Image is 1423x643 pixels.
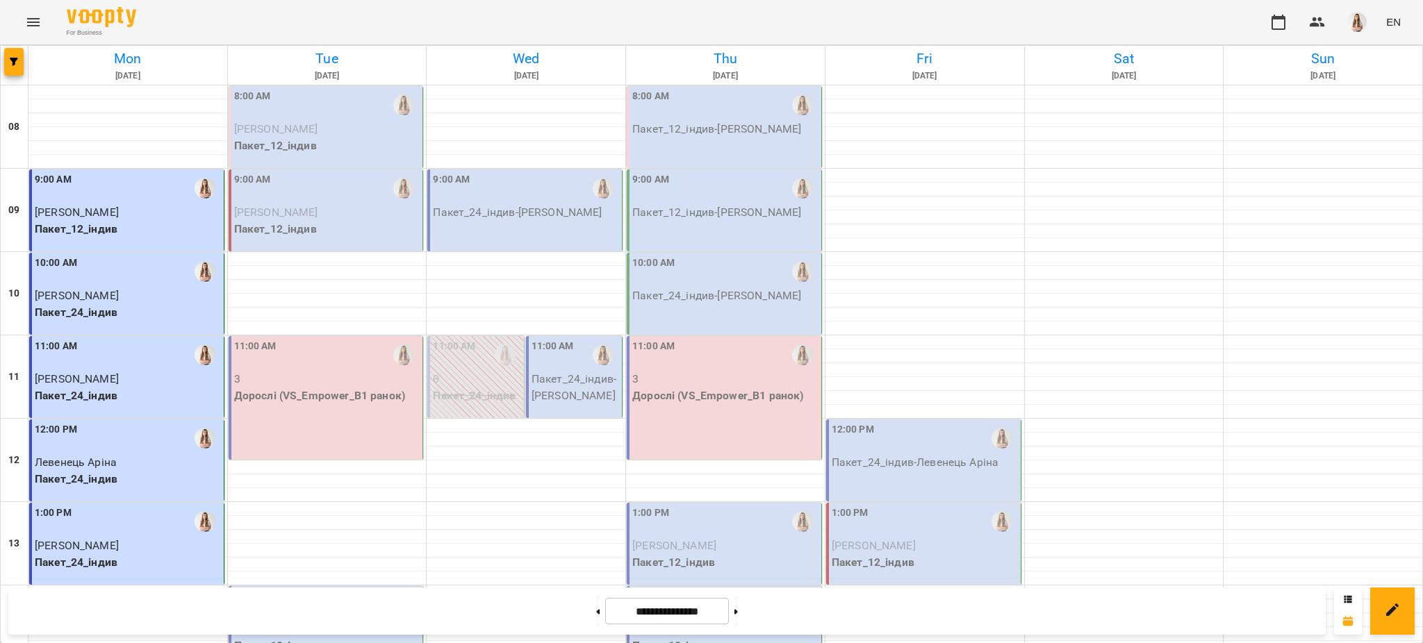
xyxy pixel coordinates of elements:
p: Дорослі (VS_Empower_B1 ранок) [632,387,819,404]
h6: [DATE] [31,69,225,83]
label: 1:00 PM [35,506,72,521]
span: [PERSON_NAME] [632,539,716,552]
label: 10:00 AM [35,256,77,271]
h6: Fri [828,48,1022,69]
img: Михно Віта Олександрівна [593,178,614,199]
label: 11:00 AM [632,339,675,354]
label: 9:00 AM [234,172,271,187]
p: Пакет_24_індив [35,387,221,404]
img: Михно Віта Олександрівна [393,94,414,115]
label: 9:00 AM [632,172,669,187]
div: Михно Віта Олександрівна [792,344,813,365]
p: 0 [433,371,520,387]
img: Михно Віта Олександрівна [495,344,516,365]
p: Пакет_24_індив [433,387,520,404]
h6: Sat [1027,48,1222,69]
label: 11:00 AM [433,339,475,354]
img: Михно Віта Олександрівна [992,511,1012,532]
img: Михно Віта Олександрівна [195,511,215,532]
h6: [DATE] [1027,69,1222,83]
img: Михно Віта Олександрівна [992,428,1012,449]
img: Михно Віта Олександрівна [393,344,414,365]
h6: [DATE] [1226,69,1420,83]
h6: Mon [31,48,225,69]
span: [PERSON_NAME] [832,539,916,552]
img: Voopty Logo [67,7,136,27]
label: 11:00 AM [35,339,77,354]
span: [PERSON_NAME] [234,206,318,219]
label: 9:00 AM [35,172,72,187]
p: Пакет_24_індив [35,471,221,487]
p: Пакет_24_індив [35,554,221,571]
p: Пакет_12_індив [35,221,221,237]
p: Пакет_24_індив [35,304,221,321]
h6: 08 [8,119,19,135]
img: Михно Віта Олександрівна [792,261,813,282]
h6: 13 [8,536,19,551]
h6: 09 [8,203,19,218]
label: 10:00 AM [632,256,675,271]
div: Михно Віта Олександрівна [393,178,414,199]
label: 1:00 PM [832,506,869,521]
h6: [DATE] [230,69,425,83]
span: [PERSON_NAME] [35,372,119,385]
span: [PERSON_NAME] [234,122,318,135]
span: [PERSON_NAME] [35,539,119,552]
h6: 10 [8,286,19,301]
p: Пакет_12_індив - [PERSON_NAME] [632,121,819,137]
p: Пакет_24_індив - [PERSON_NAME] [632,287,819,304]
h6: Wed [429,48,623,69]
label: 12:00 PM [35,422,77,437]
h6: [DATE] [628,69,823,83]
img: Михно Віта Олександрівна [195,261,215,282]
span: [PERSON_NAME] [35,289,119,302]
label: 11:00 AM [532,339,574,354]
p: 3 [234,371,420,387]
label: 9:00 AM [433,172,470,187]
label: 11:00 AM [234,339,277,354]
img: 991d444c6ac07fb383591aa534ce9324.png [1347,12,1367,32]
img: Михно Віта Олександрівна [593,344,614,365]
img: Михно Віта Олександрівна [792,94,813,115]
p: Пакет_24_індив - [PERSON_NAME] [532,371,619,403]
p: Пакет_12_індив [234,137,420,154]
span: EN [1386,15,1401,29]
label: 12:00 PM [832,422,874,437]
p: 3 [632,371,819,387]
div: Михно Віта Олександрівна [792,178,813,199]
img: Михно Віта Олександрівна [195,428,215,449]
h6: Sun [1226,48,1420,69]
span: For Business [67,28,136,37]
h6: [DATE] [429,69,623,83]
label: 1:00 PM [632,506,669,521]
span: [PERSON_NAME] [35,206,119,219]
p: Пакет_12_індив [632,554,819,571]
p: Пакет_12_індив [832,554,1018,571]
h6: 11 [8,369,19,385]
label: 8:00 AM [632,89,669,104]
label: 8:00 AM [234,89,271,104]
img: Михно Віта Олександрівна [195,178,215,199]
p: Дорослі (VS_Empower_B1 ранок) [234,387,420,404]
h6: [DATE] [828,69,1022,83]
h6: Tue [230,48,425,69]
h6: 12 [8,453,19,468]
img: Михно Віта Олександрівна [792,511,813,532]
span: Левенець Аріна [35,456,117,469]
button: EN [1381,9,1406,35]
h6: Thu [628,48,823,69]
img: Михно Віта Олександрівна [195,344,215,365]
p: Пакет_24_індив - Левенець Аріна [832,454,1018,471]
p: Пакет_12_індив [234,221,420,237]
